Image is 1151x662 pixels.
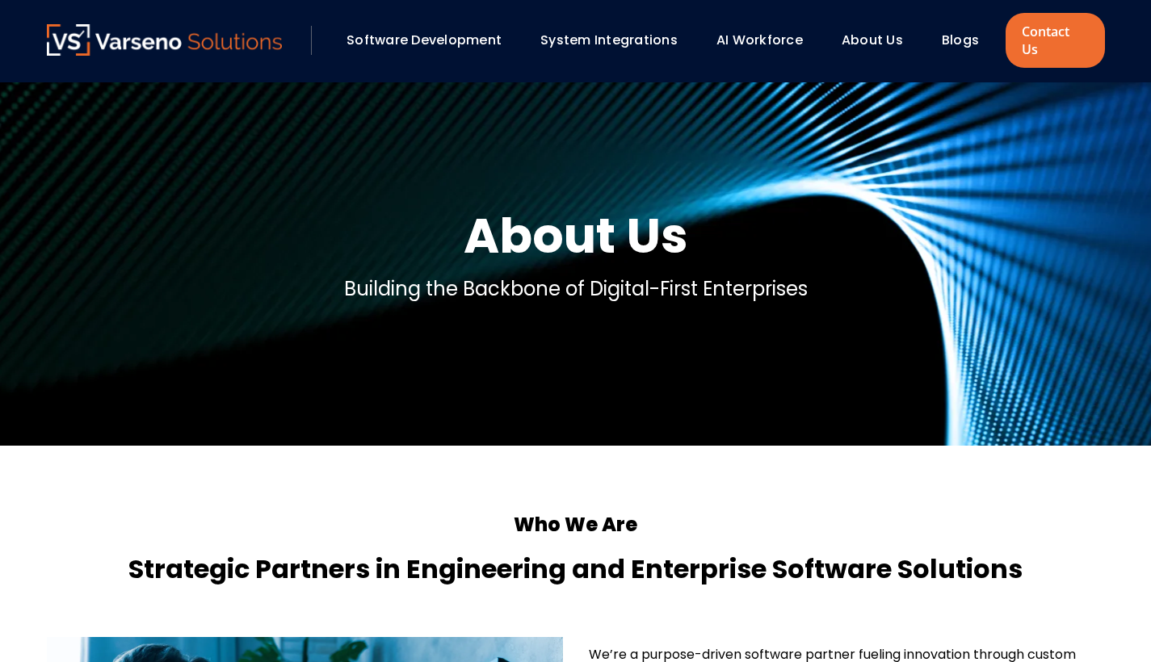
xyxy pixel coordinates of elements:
a: System Integrations [540,31,678,49]
a: AI Workforce [716,31,803,49]
h5: Who We Are [47,510,1105,539]
img: Varseno Solutions – Product Engineering & IT Services [47,24,283,56]
a: Varseno Solutions – Product Engineering & IT Services [47,24,283,57]
a: Contact Us [1006,13,1104,68]
div: System Integrations [532,27,700,54]
div: Blogs [934,27,1002,54]
div: Software Development [338,27,524,54]
h4: Strategic Partners in Engineering and Enterprise Software Solutions [47,550,1105,589]
h1: About Us [464,203,688,268]
div: About Us [834,27,926,54]
p: Building the Backbone of Digital-First Enterprises [344,274,808,304]
a: Software Development [347,31,502,49]
a: Blogs [942,31,979,49]
a: About Us [842,31,903,49]
div: AI Workforce [708,27,825,54]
